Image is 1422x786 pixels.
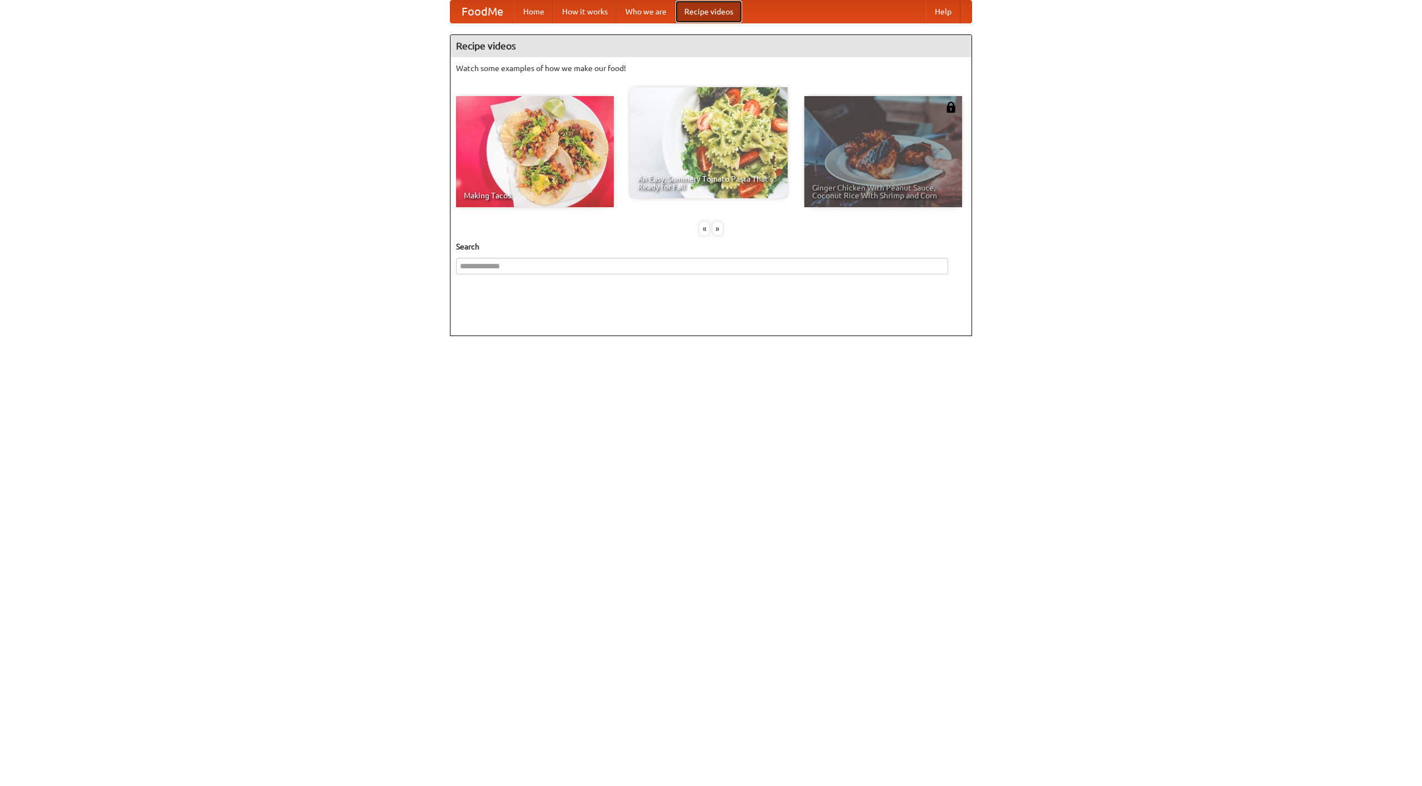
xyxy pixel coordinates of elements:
h5: Search [456,241,966,252]
p: Watch some examples of how we make our food! [456,63,966,74]
a: How it works [553,1,617,23]
a: FoodMe [450,1,514,23]
a: Help [926,1,960,23]
span: Making Tacos [464,192,606,199]
a: Making Tacos [456,96,614,207]
div: » [713,222,723,236]
div: « [699,222,709,236]
a: Who we are [617,1,675,23]
img: 483408.png [945,102,957,113]
h4: Recipe videos [450,35,972,57]
span: An Easy, Summery Tomato Pasta That's Ready for Fall [638,175,780,191]
a: An Easy, Summery Tomato Pasta That's Ready for Fall [630,87,788,198]
a: Recipe videos [675,1,742,23]
a: Home [514,1,553,23]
